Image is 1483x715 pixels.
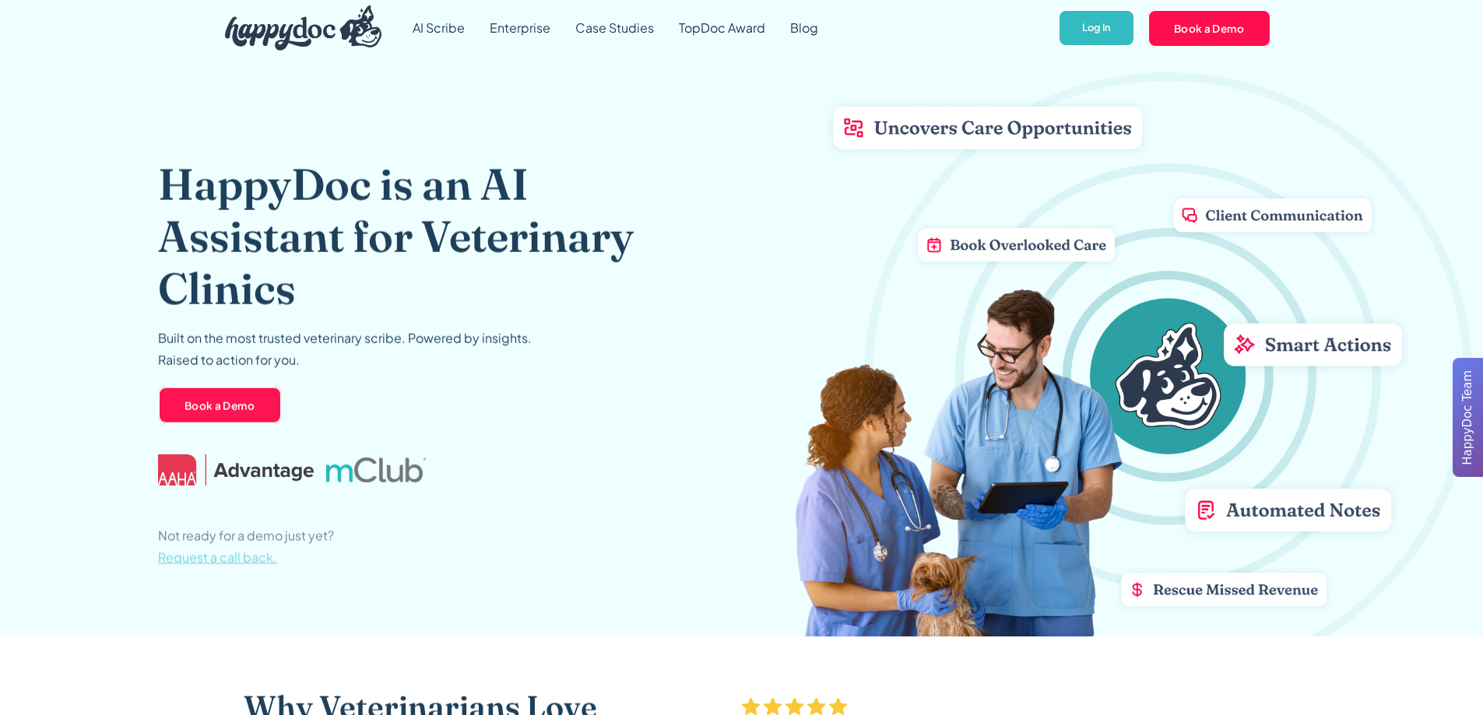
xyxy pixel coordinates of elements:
[158,387,282,424] a: Book a Demo
[325,457,425,482] img: mclub logo
[158,454,314,485] img: AAHA Advantage logo
[1058,9,1135,47] a: Log In
[1147,9,1271,47] a: Book a Demo
[158,549,277,565] span: Request a call back.
[158,327,532,370] p: Built on the most trusted veterinary scribe. Powered by insights. Raised to action for you.
[213,2,382,54] a: home
[158,158,684,315] h1: HappyDoc is an AI Assistant for Veterinary Clinics
[225,5,382,51] img: HappyDoc Logo: A happy dog with his ear up, listening.
[158,524,334,568] p: Not ready for a demo just yet?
